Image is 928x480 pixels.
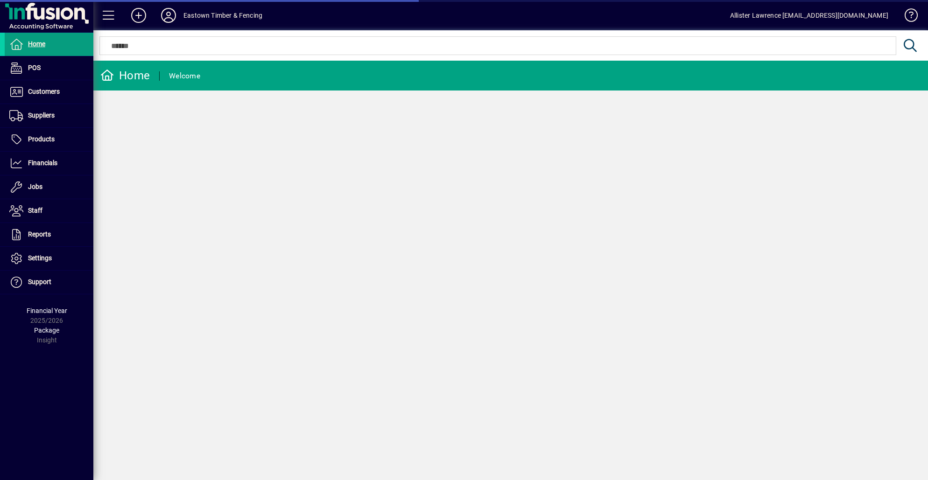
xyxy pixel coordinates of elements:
[5,247,93,270] a: Settings
[169,69,200,83] div: Welcome
[28,135,55,143] span: Products
[124,7,154,24] button: Add
[28,159,57,167] span: Financials
[28,278,51,285] span: Support
[898,2,916,32] a: Knowledge Base
[27,307,67,314] span: Financial Year
[28,254,52,262] span: Settings
[28,230,51,238] span: Reports
[5,152,93,175] a: Financials
[28,111,55,119] span: Suppliers
[5,128,93,151] a: Products
[28,183,42,190] span: Jobs
[5,175,93,199] a: Jobs
[28,88,60,95] span: Customers
[34,327,59,334] span: Package
[154,7,183,24] button: Profile
[100,68,150,83] div: Home
[5,271,93,294] a: Support
[28,207,42,214] span: Staff
[5,56,93,80] a: POS
[5,80,93,104] a: Customers
[28,40,45,48] span: Home
[5,104,93,127] a: Suppliers
[183,8,262,23] div: Eastown Timber & Fencing
[5,199,93,223] a: Staff
[28,64,41,71] span: POS
[5,223,93,246] a: Reports
[730,8,888,23] div: Allister Lawrence [EMAIL_ADDRESS][DOMAIN_NAME]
